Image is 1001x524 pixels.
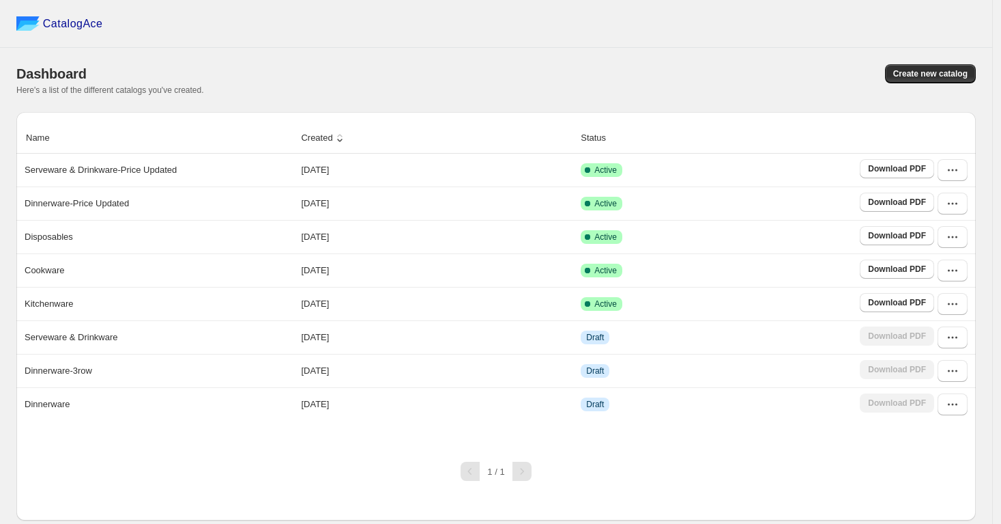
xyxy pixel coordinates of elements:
span: Dashboard [16,66,87,81]
a: Download PDF [860,193,934,212]
p: Dinnerware-Price Updated [25,197,129,210]
p: Dinnerware [25,398,70,411]
p: Serveware & Drinkware-Price Updated [25,163,177,177]
span: CatalogAce [43,17,103,31]
a: Download PDF [860,260,934,279]
a: Download PDF [860,226,934,245]
td: [DATE] [297,253,577,287]
span: Active [594,232,617,243]
button: Name [24,125,66,151]
td: [DATE] [297,387,577,421]
span: Download PDF [868,297,926,308]
td: [DATE] [297,187,577,220]
img: catalog ace [16,16,40,31]
td: [DATE] [297,220,577,253]
a: Download PDF [860,159,934,178]
td: [DATE] [297,154,577,187]
p: Cookware [25,264,65,277]
span: Active [594,265,617,276]
span: Active [594,299,617,309]
span: Draft [586,366,604,376]
td: [DATE] [297,354,577,387]
button: Create new catalog [885,64,976,83]
button: Created [299,125,348,151]
span: Download PDF [868,264,926,275]
span: Active [594,198,617,209]
span: Download PDF [868,230,926,241]
span: Create new catalog [893,68,968,79]
td: [DATE] [297,320,577,354]
span: 1 / 1 [487,467,504,477]
a: Download PDF [860,293,934,312]
p: Disposables [25,230,73,244]
span: Download PDF [868,163,926,174]
p: Dinnerware-3row [25,364,92,378]
span: Active [594,165,617,176]
span: Draft [586,332,604,343]
span: Here's a list of the different catalogs you've created. [16,85,204,95]
td: [DATE] [297,287,577,320]
span: Draft [586,399,604,410]
p: Kitchenware [25,297,74,311]
p: Serveware & Drinkware [25,331,118,344]
button: Status [579,125,622,151]
span: Download PDF [868,197,926,208]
